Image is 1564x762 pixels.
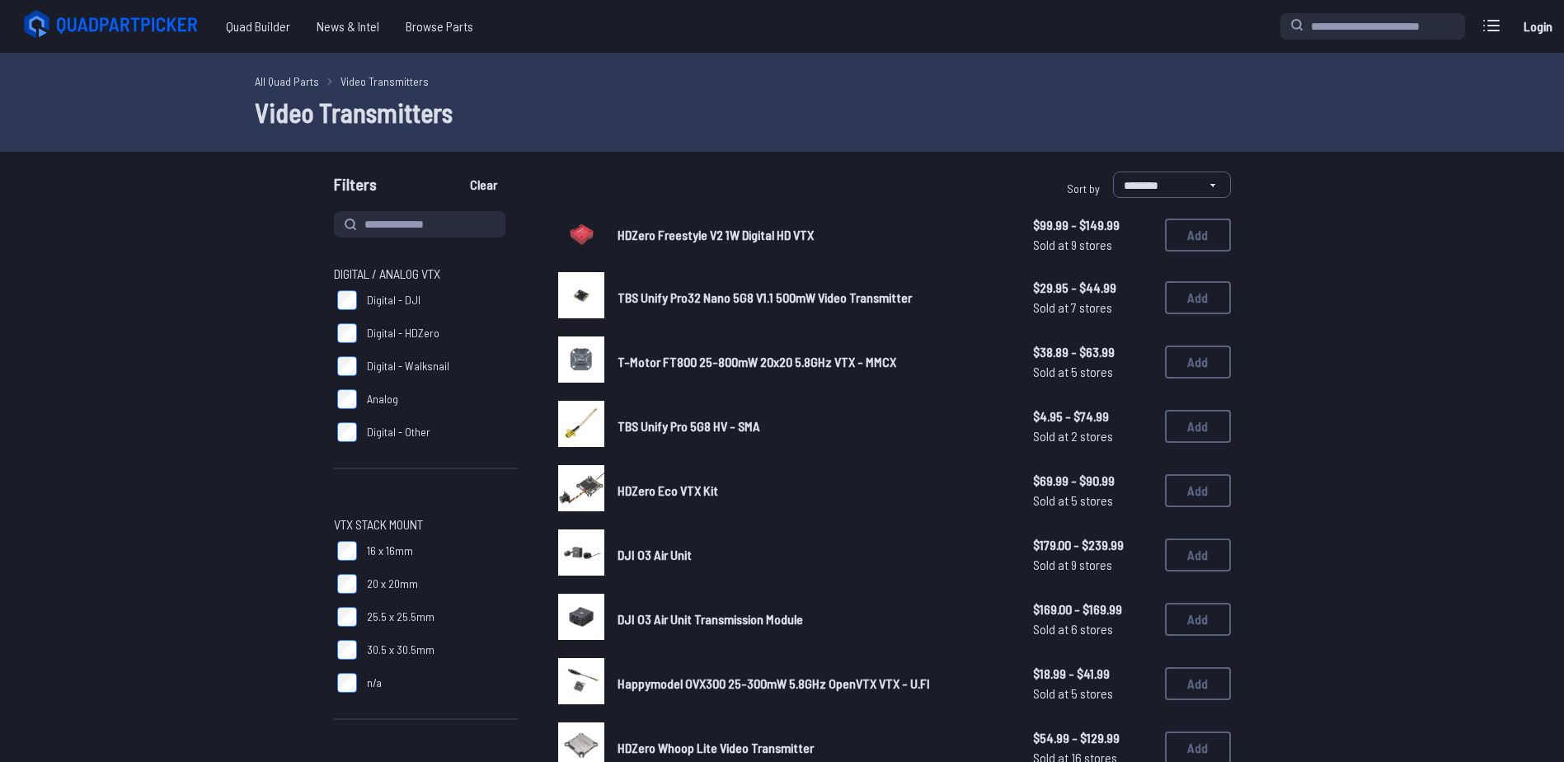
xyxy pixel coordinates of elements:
[456,172,511,198] button: Clear
[1165,410,1231,443] button: Add
[1165,603,1231,636] button: Add
[558,465,604,516] a: image
[337,574,357,594] input: 20 x 20mm
[558,272,604,323] a: image
[255,73,319,90] a: All Quad Parts
[367,391,398,407] span: Analog
[1113,172,1231,198] select: Sort by
[367,292,420,308] span: Digital - DJI
[1033,278,1152,298] span: $29.95 - $44.99
[618,416,1007,436] a: TBS Unify Pro 5G8 HV - SMA
[337,422,357,442] input: Digital - Other
[618,418,760,434] span: TBS Unify Pro 5G8 HV - SMA
[341,73,429,90] a: Video Transmitters
[618,738,1007,758] a: HDZero Whoop Lite Video Transmitter
[618,481,1007,501] a: HDZero Eco VTX Kit
[558,272,604,318] img: image
[558,594,604,645] a: image
[337,673,357,693] input: n/a
[255,92,1310,132] h1: Video Transmitters
[367,424,430,440] span: Digital - Other
[558,211,604,259] a: image
[1165,667,1231,700] button: Add
[1165,281,1231,314] button: Add
[618,547,692,562] span: DJI O3 Air Unit
[337,356,357,376] input: Digital - Walksnail
[337,607,357,627] input: 25.5 x 25.5mm
[367,675,382,691] span: n/a
[1033,362,1152,382] span: Sold at 5 stores
[334,172,377,205] span: Filters
[618,289,912,305] span: TBS Unify Pro32 Nano 5G8 V1.1 500mW Video Transmitter
[1067,181,1100,195] span: Sort by
[1033,491,1152,510] span: Sold at 5 stores
[337,323,357,343] input: Digital - HDZero
[558,465,604,511] img: image
[1165,219,1231,252] button: Add
[618,482,718,498] span: HDZero Eco VTX Kit
[618,225,1007,245] a: HDZero Freestyle V2 1W Digital HD VTX
[558,658,604,704] img: image
[618,545,1007,565] a: DJI O3 Air Unit
[618,227,814,242] span: HDZero Freestyle V2 1W Digital HD VTX
[558,658,604,709] a: image
[392,10,486,43] a: Browse Parts
[558,529,604,581] a: image
[303,10,392,43] a: News & Intel
[558,336,604,383] img: image
[618,674,1007,694] a: Happymodel OVX300 25-300mW 5.8GHz OpenVTX VTX - U.Fl
[367,576,418,592] span: 20 x 20mm
[1033,619,1152,639] span: Sold at 6 stores
[618,611,803,627] span: DJI O3 Air Unit Transmission Module
[1033,471,1152,491] span: $69.99 - $90.99
[1033,555,1152,575] span: Sold at 9 stores
[618,675,929,691] span: Happymodel OVX300 25-300mW 5.8GHz OpenVTX VTX - U.Fl
[558,401,604,452] a: image
[1033,342,1152,362] span: $38.89 - $63.99
[1165,346,1231,379] button: Add
[1165,474,1231,507] button: Add
[367,325,439,341] span: Digital - HDZero
[1033,298,1152,317] span: Sold at 7 stores
[618,288,1007,308] a: TBS Unify Pro32 Nano 5G8 V1.1 500mW Video Transmitter
[1033,664,1152,684] span: $18.99 - $41.99
[367,642,434,658] span: 30.5 x 30.5mm
[558,401,604,447] img: image
[1033,407,1152,426] span: $4.95 - $74.99
[558,336,604,388] a: image
[213,10,303,43] a: Quad Builder
[618,354,896,369] span: T-Motor FT800 25-800mW 20x20 5.8GHz VTX - MMCX
[1033,728,1152,748] span: $54.99 - $129.99
[334,264,440,284] span: Digital / Analog VTX
[558,529,604,576] img: image
[367,543,413,559] span: 16 x 16mm
[1033,535,1152,555] span: $179.00 - $239.99
[1033,684,1152,703] span: Sold at 5 stores
[337,389,357,409] input: Analog
[337,541,357,561] input: 16 x 16mm
[334,515,423,534] span: VTX Stack Mount
[337,640,357,660] input: 30.5 x 30.5mm
[1518,10,1557,43] a: Login
[558,214,604,253] img: image
[1033,235,1152,255] span: Sold at 9 stores
[1033,215,1152,235] span: $99.99 - $149.99
[618,740,814,755] span: HDZero Whoop Lite Video Transmitter
[367,358,449,374] span: Digital - Walksnail
[558,594,604,640] img: image
[1033,600,1152,619] span: $169.00 - $169.99
[1033,426,1152,446] span: Sold at 2 stores
[337,290,357,310] input: Digital - DJI
[367,609,434,625] span: 25.5 x 25.5mm
[618,352,1007,372] a: T-Motor FT800 25-800mW 20x20 5.8GHz VTX - MMCX
[1165,539,1231,571] button: Add
[618,609,1007,629] a: DJI O3 Air Unit Transmission Module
